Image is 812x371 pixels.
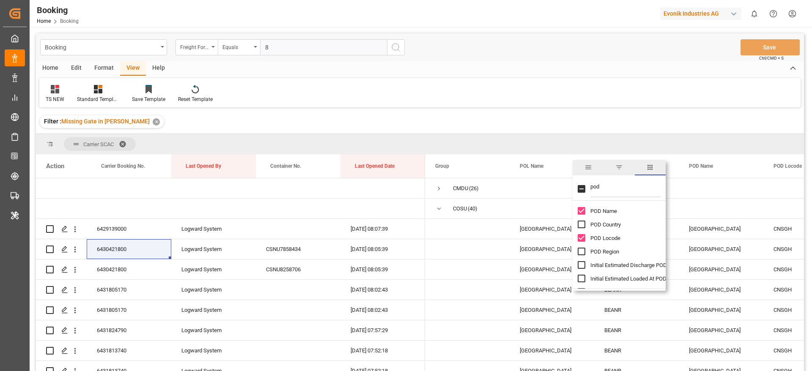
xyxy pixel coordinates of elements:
div: Initial Estimated Loaded At POD column toggle visibility (hidden) [578,272,671,285]
div: [GEOGRAPHIC_DATA] [510,320,594,340]
span: Carrier SCAC [83,141,114,147]
div: [DATE] 08:07:39 [340,219,425,239]
div: 6430421800 [87,239,171,259]
div: [DATE] 08:05:39 [340,239,425,259]
div: Reset Template [178,95,213,103]
a: Home [37,18,51,24]
div: Press SPACE to select this row. [36,219,425,239]
div: Press SPACE to select this row. [36,199,425,219]
div: [GEOGRAPHIC_DATA] [679,239,763,259]
div: 6431813740 [87,341,171,360]
div: [GEOGRAPHIC_DATA] [679,320,763,340]
input: Filter Columns Input [590,180,661,197]
div: [GEOGRAPHIC_DATA] [510,259,594,279]
div: Equals [222,41,251,51]
div: CMDU [453,179,468,198]
div: Press SPACE to select this row. [36,300,425,320]
div: Press SPACE to select this row. [36,341,425,361]
div: Standard Templates [77,95,119,103]
div: Save Template [132,95,165,103]
div: Action [46,162,64,170]
div: BEANR [594,341,679,360]
div: Press SPACE to select this row. [36,239,425,259]
div: Logward System [171,239,256,259]
div: [DATE] 08:02:43 [340,300,425,320]
div: [GEOGRAPHIC_DATA] [679,280,763,300]
div: Format [88,61,120,76]
div: POD Locode column toggle visibility (visible) [578,231,671,245]
span: Initial Estimated Loaded At POD [590,276,667,282]
div: [GEOGRAPHIC_DATA] [679,300,763,320]
div: Help [146,61,171,76]
div: [GEOGRAPHIC_DATA] [510,300,594,320]
div: Edit [65,61,88,76]
span: POD Name [590,208,617,214]
span: (26) [469,179,479,198]
div: POD Country column toggle visibility (hidden) [578,218,671,231]
span: Last Opened By [186,163,221,169]
button: Evonik Industries AG [660,5,745,22]
div: Press SPACE to select this row. [36,320,425,341]
input: Type to search [260,39,387,55]
div: COSU [453,199,467,218]
button: open menu [176,39,218,55]
div: Logward System [171,341,256,360]
div: Booking [45,41,158,52]
button: open menu [40,39,167,55]
span: POD Locode [590,235,620,241]
span: Filter : [44,118,61,125]
div: ✕ [153,118,160,125]
div: [GEOGRAPHIC_DATA] [510,219,594,239]
div: BEANR [594,320,679,340]
div: POD Name column toggle visibility (visible) [578,204,671,218]
button: search button [387,39,405,55]
span: (40) [468,199,477,218]
span: POD Region [590,248,619,255]
button: open menu [218,39,260,55]
div: [DATE] 08:05:39 [340,259,425,279]
div: [GEOGRAPHIC_DATA] [679,259,763,279]
div: Booking [37,4,79,16]
span: Carrier Booking No. [101,163,145,169]
span: Ctrl/CMD + S [759,55,784,61]
span: Initial Estimated Discharge POD [590,262,667,268]
button: Help Center [764,4,783,23]
span: POD Locode [774,163,802,169]
div: Initial Estimated Discharge POD column toggle visibility (hidden) [578,258,671,272]
div: Logward System [171,259,256,279]
div: 6431805170 [87,300,171,320]
div: [DATE] 07:57:29 [340,320,425,340]
span: columns [635,160,666,175]
div: Logward System [171,300,256,320]
div: 6429139000 [87,219,171,239]
div: Logward System [171,320,256,340]
div: [GEOGRAPHIC_DATA] [510,239,594,259]
div: [DATE] 07:52:18 [340,341,425,360]
span: POD Country [590,221,621,228]
div: Press SPACE to select this row. [36,280,425,300]
div: 6430421800 [87,259,171,279]
div: CSNU7858434 [256,239,340,259]
div: Logward System [171,219,256,239]
div: CSNU8258706 [256,259,340,279]
span: Container No. [270,163,301,169]
div: 6431805170 [87,280,171,300]
div: [GEOGRAPHIC_DATA] [679,341,763,360]
div: TS NEW [46,95,64,103]
div: [DATE] 08:02:43 [340,280,425,300]
button: show 0 new notifications [745,4,764,23]
div: 6431824790 [87,320,171,340]
div: View [120,61,146,76]
div: POD Region column toggle visibility (hidden) [578,245,671,258]
div: BEANR [594,300,679,320]
span: Group [435,163,449,169]
span: Missing Gate in [PERSON_NAME] [61,118,150,125]
div: Logward System [171,280,256,300]
span: Last Opened Date [355,163,395,169]
div: Press SPACE to select this row. [36,259,425,280]
div: Home [36,61,65,76]
button: Save [741,39,800,55]
div: [GEOGRAPHIC_DATA] [510,280,594,300]
div: Evonik Industries AG [660,8,741,20]
span: filter [604,160,634,175]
